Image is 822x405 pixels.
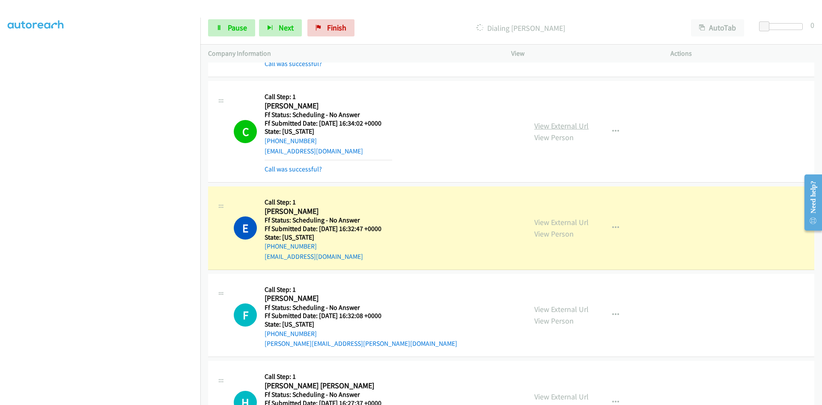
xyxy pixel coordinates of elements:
[265,225,392,233] h5: Ff Submitted Date: [DATE] 16:32:47 +0000
[265,294,392,303] h2: [PERSON_NAME]
[534,316,574,326] a: View Person
[259,19,302,36] button: Next
[797,168,822,237] iframe: Resource Center
[234,120,257,143] h1: C
[265,233,392,242] h5: State: [US_STATE]
[670,48,814,59] p: Actions
[234,303,257,327] h1: F
[265,390,392,399] h5: Ff Status: Scheduling - No Answer
[265,285,457,294] h5: Call Step: 1
[265,165,322,173] a: Call was successful?
[534,217,589,227] a: View External Url
[234,303,257,327] div: The call is yet to be attempted
[265,330,317,338] a: [PHONE_NUMBER]
[265,320,457,329] h5: State: [US_STATE]
[265,252,363,261] a: [EMAIL_ADDRESS][DOMAIN_NAME]
[265,147,363,155] a: [EMAIL_ADDRESS][DOMAIN_NAME]
[265,127,392,136] h5: State: [US_STATE]
[265,216,392,225] h5: Ff Status: Scheduling - No Answer
[279,23,294,33] span: Next
[265,339,457,348] a: [PERSON_NAME][EMAIL_ADDRESS][PERSON_NAME][DOMAIN_NAME]
[366,22,676,34] p: Dialing [PERSON_NAME]
[511,48,655,59] p: View
[534,121,589,131] a: View External Url
[234,216,257,240] h1: E
[265,101,392,111] h2: [PERSON_NAME]
[265,198,392,207] h5: Call Step: 1
[763,23,803,30] div: Delay between calls (in seconds)
[265,111,392,119] h5: Ff Status: Scheduling - No Answer
[265,60,322,68] a: Call was successful?
[265,381,392,391] h2: [PERSON_NAME] [PERSON_NAME]
[265,303,457,312] h5: Ff Status: Scheduling - No Answer
[208,48,496,59] p: Company Information
[534,229,574,239] a: View Person
[265,137,317,145] a: [PHONE_NUMBER]
[265,372,392,381] h5: Call Step: 1
[534,304,589,314] a: View External Url
[265,119,392,128] h5: Ff Submitted Date: [DATE] 16:34:02 +0000
[208,19,255,36] a: Pause
[228,23,247,33] span: Pause
[327,23,346,33] span: Finish
[307,19,354,36] a: Finish
[810,19,814,31] div: 0
[534,132,574,142] a: View Person
[265,93,392,101] h5: Call Step: 1
[265,242,317,250] a: [PHONE_NUMBER]
[265,312,457,320] h5: Ff Submitted Date: [DATE] 16:32:08 +0000
[691,19,744,36] button: AutoTab
[265,207,392,216] h2: [PERSON_NAME]
[534,392,589,402] a: View External Url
